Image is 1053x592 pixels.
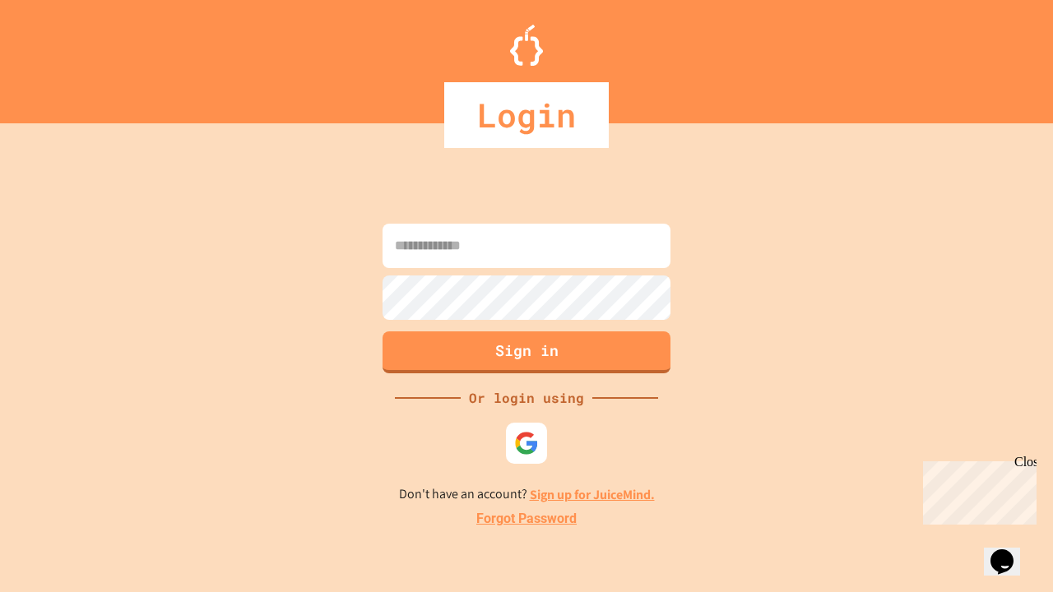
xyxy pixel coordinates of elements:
div: Chat with us now!Close [7,7,114,104]
button: Sign in [383,331,670,373]
div: Login [444,82,609,148]
a: Forgot Password [476,509,577,529]
img: Logo.svg [510,25,543,66]
iframe: chat widget [984,526,1037,576]
div: Or login using [461,388,592,408]
iframe: chat widget [916,455,1037,525]
img: google-icon.svg [514,431,539,456]
a: Sign up for JuiceMind. [530,486,655,503]
p: Don't have an account? [399,484,655,505]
